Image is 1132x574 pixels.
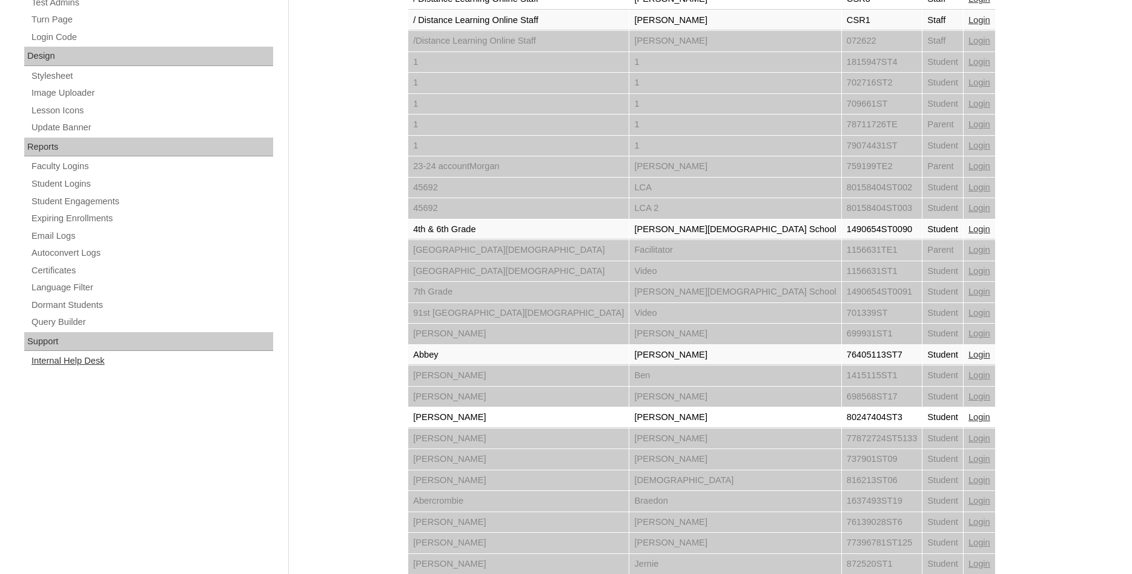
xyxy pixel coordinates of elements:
[922,52,963,73] td: Student
[968,350,990,359] a: Login
[968,78,990,87] a: Login
[842,31,922,52] td: 072622
[922,94,963,115] td: Student
[629,198,841,219] td: LCA 2
[408,261,629,282] td: [GEOGRAPHIC_DATA][DEMOGRAPHIC_DATA]
[408,282,629,302] td: 7th Grade
[968,412,990,422] a: Login
[842,156,922,177] td: 759199TE2
[629,240,841,261] td: Facilitator
[842,303,922,324] td: 701339ST
[842,115,922,135] td: 78711726TE
[922,240,963,261] td: Parent
[629,156,841,177] td: [PERSON_NAME]
[922,178,963,198] td: Student
[842,198,922,219] td: 80158404ST003
[408,303,629,324] td: 91st [GEOGRAPHIC_DATA][DEMOGRAPHIC_DATA]
[408,178,629,198] td: 45692
[408,387,629,407] td: [PERSON_NAME]
[629,345,841,365] td: [PERSON_NAME]
[408,449,629,470] td: [PERSON_NAME]
[922,512,963,533] td: Student
[842,449,922,470] td: 737901ST09
[629,491,841,512] td: Braedon
[842,240,922,261] td: 1156631TE1
[629,52,841,73] td: 1
[408,345,629,365] td: Abbey
[968,266,990,276] a: Login
[922,73,963,93] td: Student
[629,136,841,156] td: 1
[30,353,273,369] a: Internal Help Desk
[842,407,922,428] td: 80247404ST3
[922,387,963,407] td: Student
[842,491,922,512] td: 1637493ST19
[968,182,990,192] a: Login
[922,303,963,324] td: Student
[408,156,629,177] td: 23-24 accountMorgan
[968,224,990,234] a: Login
[408,512,629,533] td: [PERSON_NAME]
[30,176,273,192] a: Student Logins
[922,407,963,428] td: Student
[842,512,922,533] td: 76139028ST6
[30,12,273,27] a: Turn Page
[968,245,990,255] a: Login
[922,324,963,344] td: Student
[968,287,990,296] a: Login
[408,491,629,512] td: Abercrombie
[408,470,629,491] td: [PERSON_NAME]
[629,115,841,135] td: 1
[24,332,273,352] div: Support
[629,10,841,31] td: [PERSON_NAME]
[629,407,841,428] td: [PERSON_NAME]
[968,141,990,150] a: Login
[629,282,841,302] td: [PERSON_NAME][DEMOGRAPHIC_DATA] School
[842,429,922,449] td: 77872724ST5133
[922,282,963,302] td: Student
[24,47,273,66] div: Design
[842,73,922,93] td: 702716ST2
[968,454,990,464] a: Login
[629,178,841,198] td: LCA
[968,329,990,338] a: Login
[408,136,629,156] td: 1
[30,85,273,101] a: Image Uploader
[30,103,273,118] a: Lesson Icons
[30,280,273,295] a: Language Filter
[629,303,841,324] td: Video
[922,365,963,386] td: Student
[408,324,629,344] td: [PERSON_NAME]
[408,198,629,219] td: 45692
[408,115,629,135] td: 1
[922,136,963,156] td: Student
[922,429,963,449] td: Student
[408,52,629,73] td: 1
[30,263,273,278] a: Certificates
[842,365,922,386] td: 1415115ST1
[842,387,922,407] td: 698568ST17
[842,533,922,553] td: 77396781ST125
[968,538,990,547] a: Login
[30,211,273,226] a: Expiring Enrollments
[842,94,922,115] td: 709661ST
[968,119,990,129] a: Login
[629,449,841,470] td: [PERSON_NAME]
[629,219,841,240] td: [PERSON_NAME][DEMOGRAPHIC_DATA] School
[408,365,629,386] td: [PERSON_NAME]
[408,219,629,240] td: 4th & 6th Grade
[968,308,990,318] a: Login
[30,194,273,209] a: Student Engagements
[922,219,963,240] td: Student
[922,115,963,135] td: Parent
[842,136,922,156] td: 79074431ST
[842,10,922,31] td: CSR1
[842,219,922,240] td: 1490654ST0090
[842,52,922,73] td: 1815947ST4
[922,345,963,365] td: Student
[30,298,273,313] a: Dormant Students
[842,261,922,282] td: 1156631ST1
[968,57,990,67] a: Login
[968,392,990,401] a: Login
[842,178,922,198] td: 80158404ST002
